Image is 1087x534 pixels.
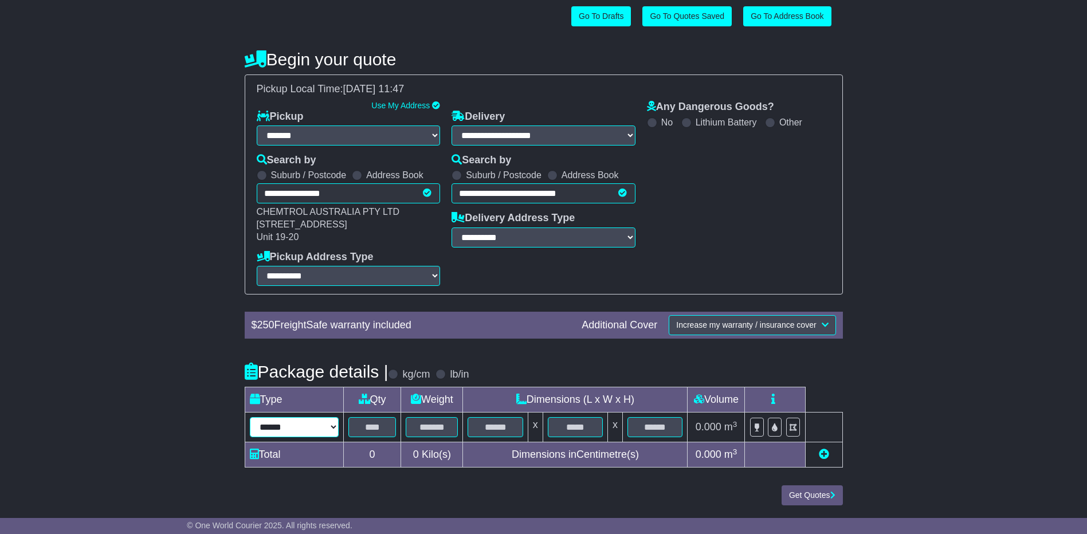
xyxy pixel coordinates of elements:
[571,6,631,26] a: Go To Drafts
[688,387,745,413] td: Volume
[245,362,389,381] h4: Package details |
[257,319,274,331] span: 250
[576,319,663,332] div: Additional Cover
[187,521,352,530] span: © One World Courier 2025. All rights reserved.
[608,413,623,442] td: x
[402,368,430,381] label: kg/cm
[466,170,541,180] label: Suburb / Postcode
[733,420,737,429] sup: 3
[257,111,304,123] label: Pickup
[724,421,737,433] span: m
[724,449,737,460] span: m
[562,170,619,180] label: Address Book
[779,117,802,128] label: Other
[463,442,688,468] td: Dimensions in Centimetre(s)
[366,170,423,180] label: Address Book
[669,315,835,335] button: Increase my warranty / insurance cover
[257,154,316,167] label: Search by
[271,170,347,180] label: Suburb / Postcode
[245,50,843,69] h4: Begin your quote
[452,154,511,167] label: Search by
[819,449,829,460] a: Add new item
[371,101,430,110] a: Use My Address
[696,421,721,433] span: 0.000
[257,232,299,242] span: Unit 19-20
[450,368,469,381] label: lb/in
[733,447,737,456] sup: 3
[782,485,843,505] button: Get Quotes
[696,449,721,460] span: 0.000
[528,413,543,442] td: x
[245,442,343,468] td: Total
[413,449,419,460] span: 0
[463,387,688,413] td: Dimensions (L x W x H)
[401,387,463,413] td: Weight
[401,442,463,468] td: Kilo(s)
[696,117,757,128] label: Lithium Battery
[743,6,831,26] a: Go To Address Book
[245,387,343,413] td: Type
[251,83,837,96] div: Pickup Local Time:
[343,83,405,95] span: [DATE] 11:47
[452,111,505,123] label: Delivery
[676,320,816,329] span: Increase my warranty / insurance cover
[661,117,673,128] label: No
[343,387,401,413] td: Qty
[257,251,374,264] label: Pickup Address Type
[246,319,576,332] div: $ FreightSafe warranty included
[642,6,732,26] a: Go To Quotes Saved
[647,101,774,113] label: Any Dangerous Goods?
[343,442,401,468] td: 0
[452,212,575,225] label: Delivery Address Type
[257,207,400,217] span: CHEMTROL AUSTRALIA PTY LTD
[257,219,347,229] span: [STREET_ADDRESS]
